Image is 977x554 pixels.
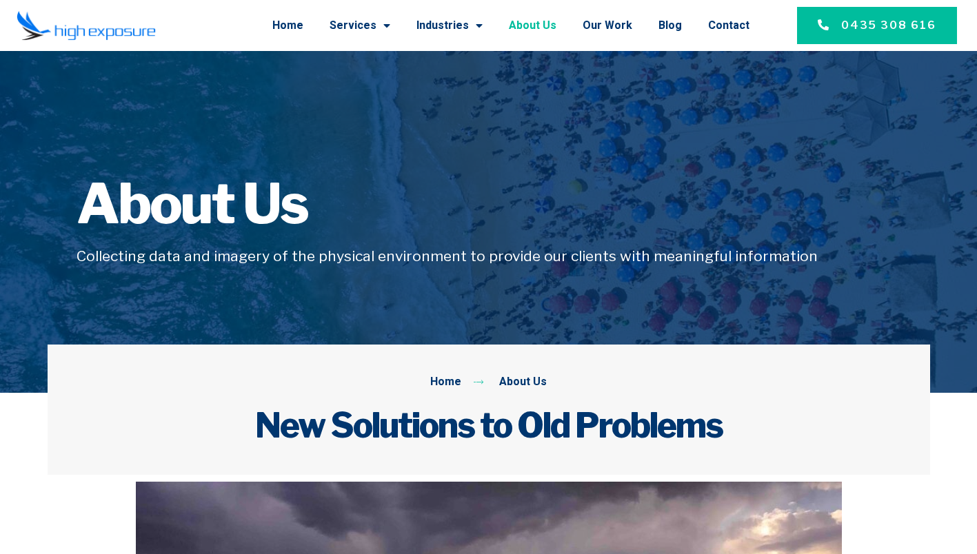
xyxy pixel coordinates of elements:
[330,8,390,43] a: Services
[509,8,556,43] a: About Us
[77,176,901,232] h1: About Us
[583,8,632,43] a: Our Work
[496,373,547,391] span: About Us
[430,373,461,391] span: Home
[416,8,483,43] a: Industries
[77,245,901,267] h5: Collecting data and imagery of the physical environment to provide our clients with meaningful in...
[17,10,156,41] img: Final-Logo copy
[841,17,936,34] span: 0435 308 616
[658,8,682,43] a: Blog
[77,404,901,446] h2: New Solutions to Old Problems
[797,7,957,44] a: 0435 308 616
[272,8,303,43] a: Home
[170,8,749,43] nav: Menu
[708,8,749,43] a: Contact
